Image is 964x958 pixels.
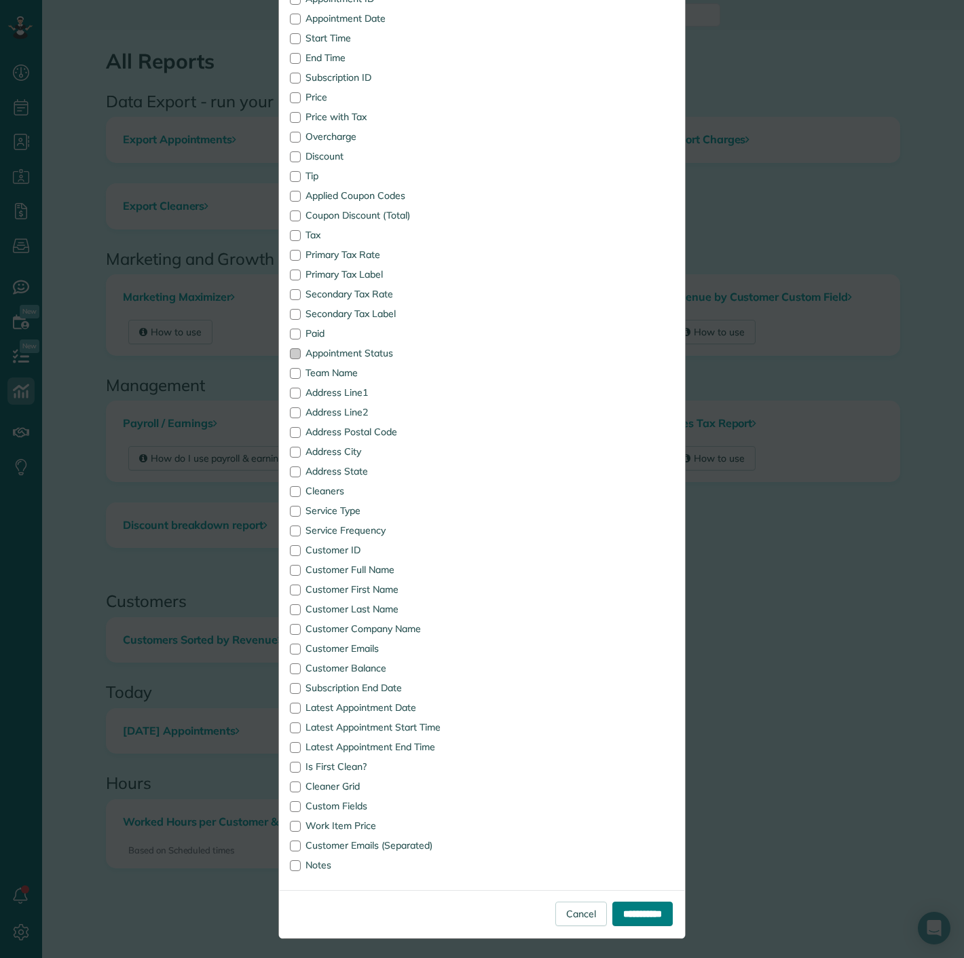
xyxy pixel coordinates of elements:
label: Service Frequency [290,526,472,535]
label: Cleaners [290,486,472,496]
label: Secondary Tax Label [290,309,472,318]
label: Secondary Tax Rate [290,289,472,299]
label: Appointment Date [290,14,472,23]
label: Latest Appointment Date [290,703,472,712]
label: Address City [290,447,472,456]
label: Start Time [290,33,472,43]
label: Subscription ID [290,73,472,82]
label: Customer First Name [290,585,472,594]
label: Tax [290,230,472,240]
label: Coupon Discount (Total) [290,210,472,220]
label: Address Line1 [290,388,472,397]
label: Primary Tax Rate [290,250,472,259]
label: Appointment Status [290,348,472,358]
label: Is First Clean? [290,762,472,771]
label: Address State [290,466,472,476]
label: Customer Emails [290,644,472,653]
label: Primary Tax Label [290,270,472,279]
label: Notes [290,860,472,870]
label: Applied Coupon Codes [290,191,472,200]
label: Latest Appointment Start Time [290,722,472,732]
label: Address Postal Code [290,427,472,437]
label: Price [290,92,472,102]
label: Work Item Price [290,821,472,830]
label: Service Type [290,506,472,515]
label: Customer Balance [290,663,472,673]
label: Latest Appointment End Time [290,742,472,752]
label: Address Line2 [290,407,472,417]
label: Customer Full Name [290,565,472,574]
label: Customer ID [290,545,472,555]
label: Subscription End Date [290,683,472,693]
label: Price with Tax [290,112,472,122]
label: Customer Emails (Separated) [290,841,472,850]
label: Customer Last Name [290,604,472,614]
label: Discount [290,151,472,161]
label: Overcharge [290,132,472,141]
label: Customer Company Name [290,624,472,633]
label: End Time [290,53,472,62]
label: Cleaner Grid [290,781,472,791]
label: Team Name [290,368,472,377]
a: Cancel [555,902,607,926]
label: Tip [290,171,472,181]
label: Paid [290,329,472,338]
label: Custom Fields [290,801,472,811]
